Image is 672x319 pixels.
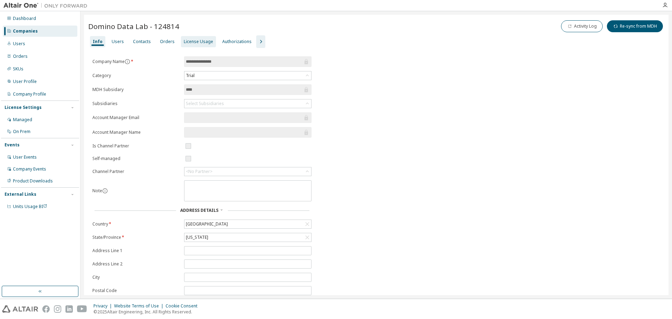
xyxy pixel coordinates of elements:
[5,142,20,148] div: Events
[112,39,124,44] div: Users
[88,21,179,31] span: Domino Data Lab - 124814
[102,188,108,194] button: information
[13,28,38,34] div: Companies
[184,220,311,228] div: [GEOGRAPHIC_DATA]
[114,303,166,309] div: Website Terms of Use
[92,188,102,194] label: Note
[561,20,603,32] button: Activity Log
[92,275,180,280] label: City
[13,41,25,47] div: Users
[77,305,87,313] img: youtube.svg
[13,79,37,84] div: User Profile
[42,305,50,313] img: facebook.svg
[607,20,663,32] button: Re-sync from MDH
[5,192,36,197] div: External Links
[92,115,180,120] label: Account Manager Email
[13,129,30,134] div: On Prem
[2,305,38,313] img: altair_logo.svg
[92,143,180,149] label: Is Channel Partner
[54,305,61,313] img: instagram.svg
[93,39,103,44] div: Info
[184,39,213,44] div: License Usage
[93,303,114,309] div: Privacy
[222,39,252,44] div: Authorizations
[185,220,229,228] div: [GEOGRAPHIC_DATA]
[180,207,218,213] span: Address Details
[13,178,53,184] div: Product Downloads
[13,91,46,97] div: Company Profile
[93,309,202,315] p: © 2025 Altair Engineering, Inc. All Rights Reserved.
[92,87,180,92] label: MDH Subsidary
[185,234,209,241] div: [US_STATE]
[13,16,36,21] div: Dashboard
[13,166,46,172] div: Company Events
[92,248,180,254] label: Address Line 1
[184,233,311,242] div: [US_STATE]
[186,169,212,174] div: <No Partner>
[65,305,73,313] img: linkedin.svg
[186,101,224,106] div: Select Subsidiaries
[13,154,37,160] div: User Events
[92,101,180,106] label: Subsidiaries
[13,203,47,209] span: Units Usage BI
[133,39,151,44] div: Contacts
[3,2,91,9] img: Altair One
[92,59,180,64] label: Company Name
[92,169,180,174] label: Channel Partner
[13,117,32,123] div: Managed
[92,221,180,227] label: Country
[13,66,23,72] div: SKUs
[185,72,196,79] div: Trial
[160,39,175,44] div: Orders
[92,261,180,267] label: Address Line 2
[92,156,180,161] label: Self-managed
[92,73,180,78] label: Category
[92,288,180,293] label: Postal Code
[92,235,180,240] label: State/Province
[92,130,180,135] label: Account Manager Name
[5,105,42,110] div: License Settings
[166,303,202,309] div: Cookie Consent
[184,71,311,80] div: Trial
[125,59,130,64] button: information
[184,167,311,176] div: <No Partner>
[184,99,311,108] div: Select Subsidiaries
[13,54,28,59] div: Orders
